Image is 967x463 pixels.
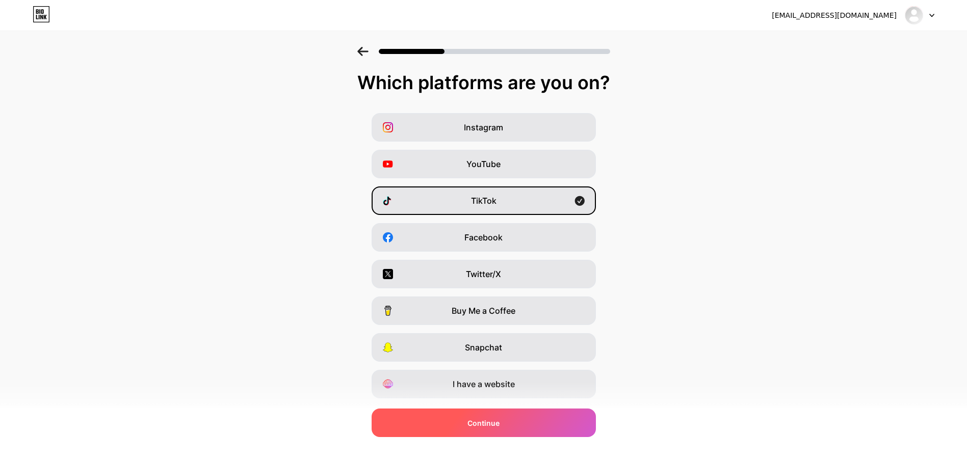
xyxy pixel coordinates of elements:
span: YouTube [466,158,501,170]
span: Snapchat [465,341,502,353]
span: Continue [467,418,500,428]
span: I have a website [453,378,515,390]
div: Which platforms are you on? [10,72,957,93]
span: Buy Me a Coffee [452,305,515,317]
span: TikTok [471,195,496,207]
span: Instagram [464,121,503,133]
span: Twitter/X [466,268,501,280]
div: [EMAIL_ADDRESS][DOMAIN_NAME] [772,10,897,21]
img: recordshoms [904,6,924,25]
span: Facebook [464,231,503,243]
